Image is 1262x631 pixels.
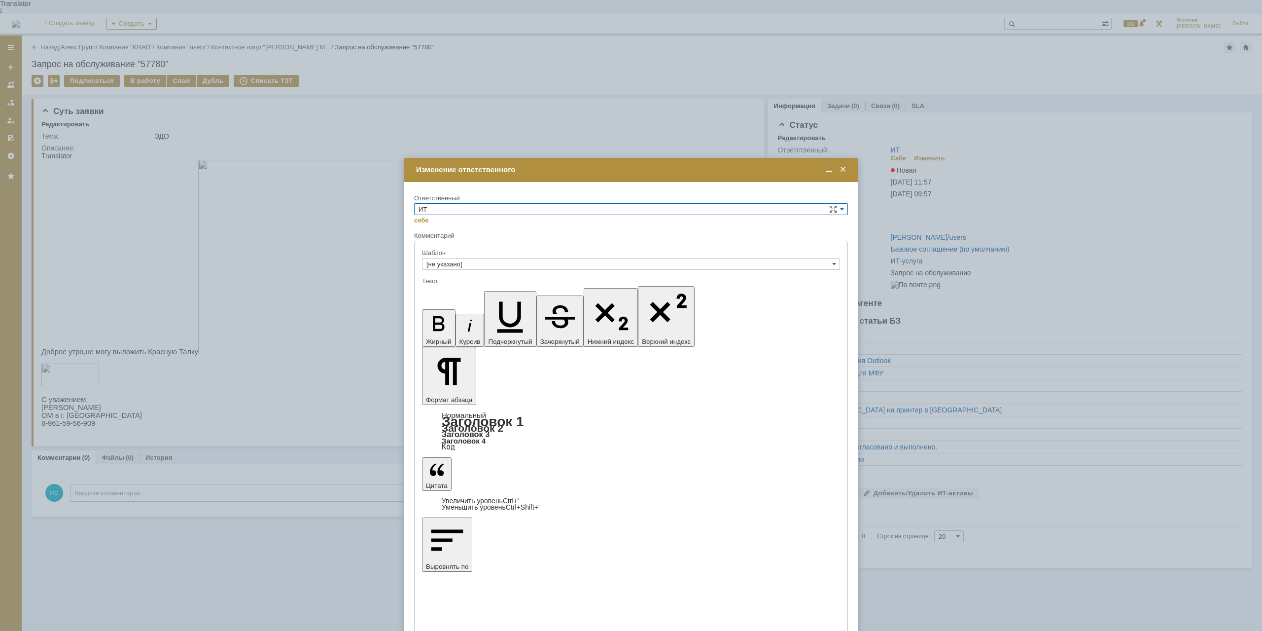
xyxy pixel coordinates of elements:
[426,482,448,489] span: Цитата
[488,338,532,345] span: Подчеркнутый
[422,518,472,572] button: Выровнять по
[456,314,485,347] button: Курсив
[442,443,455,451] a: Код
[506,503,540,511] span: Ctrl+Shift+'
[824,165,834,174] span: Свернуть (Ctrl + M)
[442,430,490,439] a: Заголовок 3
[540,338,580,345] span: Зачеркнутый
[422,278,838,284] div: Текст
[416,165,848,174] div: Изменение ответственного
[459,338,481,345] span: Курсив
[426,338,452,345] span: Жирный
[414,231,848,241] div: Комментарий
[442,497,519,505] a: Increase
[4,4,144,12] div: Translator
[484,291,536,347] button: Подчеркнутый
[442,422,503,434] a: Заголовок 2
[426,563,468,570] span: Выровнять по
[588,338,634,345] span: Нижний индекс
[838,165,848,174] span: Закрыть
[442,503,540,511] a: Decrease
[414,217,429,224] a: себе
[422,498,840,511] div: Цитата
[426,396,472,404] span: Формат абзаца
[536,296,584,347] button: Зачеркнутый
[442,437,486,445] a: Заголовок 4
[502,196,512,204] span: ”LJ
[157,8,502,202] img: download
[503,497,519,505] span: Ctrl+'
[642,338,691,345] span: Верхний индекс
[414,195,846,201] div: Ответственный
[422,347,476,405] button: Формат абзаца
[829,205,837,213] span: Сложная форма
[442,411,486,419] a: Нормальный
[422,250,838,256] div: Шаблон
[422,412,840,450] div: Формат абзаца
[422,309,456,347] button: Жирный
[442,414,524,429] a: Заголовок 1
[422,457,452,491] button: Цитата
[584,288,638,347] button: Нижний индекс
[638,286,695,347] button: Верхний индекс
